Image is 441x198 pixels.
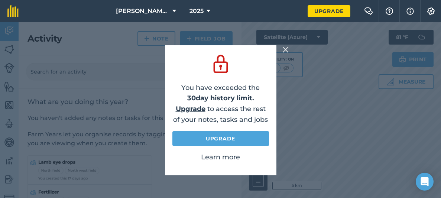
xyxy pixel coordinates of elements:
[187,94,254,102] strong: 30 day history limit.
[210,53,231,75] img: svg+xml;base64,PD94bWwgdmVyc2lvbj0iMS4wIiBlbmNvZGluZz0idXRmLTgiPz4KPCEtLSBHZW5lcmF0b3I6IEFkb2JlIE...
[406,7,414,16] img: svg+xml;base64,PHN2ZyB4bWxucz0iaHR0cDovL3d3dy53My5vcmcvMjAwMC9zdmciIHdpZHRoPSIxNyIgaGVpZ2h0PSIxNy...
[427,7,435,15] img: A cog icon
[172,82,269,104] p: You have exceeded the
[116,7,169,16] span: [PERSON_NAME] Farms
[282,45,289,54] img: svg+xml;base64,PHN2ZyB4bWxucz0iaHR0cDovL3d3dy53My5vcmcvMjAwMC9zdmciIHdpZHRoPSIyMiIgaGVpZ2h0PSIzMC...
[201,153,240,161] a: Learn more
[308,5,350,17] a: Upgrade
[172,104,269,125] p: to access the rest of your notes, tasks and jobs
[172,131,269,146] a: Upgrade
[189,7,204,16] span: 2025
[416,173,434,191] div: Open Intercom Messenger
[176,105,205,113] a: Upgrade
[364,7,373,15] img: Two speech bubbles overlapping with the left bubble in the forefront
[385,7,394,15] img: A question mark icon
[7,5,19,17] img: fieldmargin Logo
